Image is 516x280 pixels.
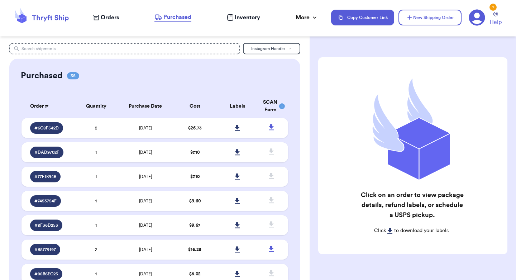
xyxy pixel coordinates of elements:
[75,94,118,118] th: Quantity
[398,10,462,25] button: New Shipping Order
[216,94,259,118] th: Labels
[489,18,502,26] span: Help
[139,150,152,154] span: [DATE]
[139,175,152,179] span: [DATE]
[189,272,201,276] span: $ 5.02
[173,94,216,118] th: Cost
[95,199,97,203] span: 1
[188,126,202,130] span: $ 26.73
[235,13,260,22] span: Inventory
[189,223,200,227] span: $ 9.67
[227,13,260,22] a: Inventory
[67,72,79,79] span: 35
[95,247,97,252] span: 2
[93,13,119,22] a: Orders
[359,190,465,220] h2: Click on an order to view package details, refund labels, or schedule a USPS pickup.
[243,43,300,54] button: Instagram Handle
[9,43,240,54] input: Search shipments...
[21,94,75,118] th: Order #
[331,10,394,25] button: Copy Customer Link
[139,247,152,252] span: [DATE]
[154,13,191,22] a: Purchased
[263,99,279,114] div: SCAN Form
[101,13,119,22] span: Orders
[95,150,97,154] span: 1
[118,94,173,118] th: Purchase Date
[34,222,58,228] span: # 8F36D253
[139,223,152,227] span: [DATE]
[359,227,465,234] p: Click to download your labels.
[251,46,285,51] span: Instagram Handle
[190,150,200,154] span: $ 7.10
[489,12,502,26] a: Help
[95,272,97,276] span: 1
[188,247,201,252] span: $ 16.25
[34,198,57,204] span: # 7453754F
[139,199,152,203] span: [DATE]
[95,126,97,130] span: 2
[139,126,152,130] span: [DATE]
[469,9,485,26] a: 1
[34,125,59,131] span: # 6C8F542D
[34,174,56,180] span: # 77E1B94B
[95,223,97,227] span: 1
[163,13,191,21] span: Purchased
[34,271,58,277] span: # 88B6EC25
[189,199,201,203] span: $ 9.60
[489,4,497,11] div: 1
[95,175,97,179] span: 1
[21,70,63,82] h2: Purchased
[139,272,152,276] span: [DATE]
[34,149,59,155] span: # DAD9702F
[296,13,318,22] div: More
[190,175,200,179] span: $ 7.10
[34,247,56,252] span: # B8779197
